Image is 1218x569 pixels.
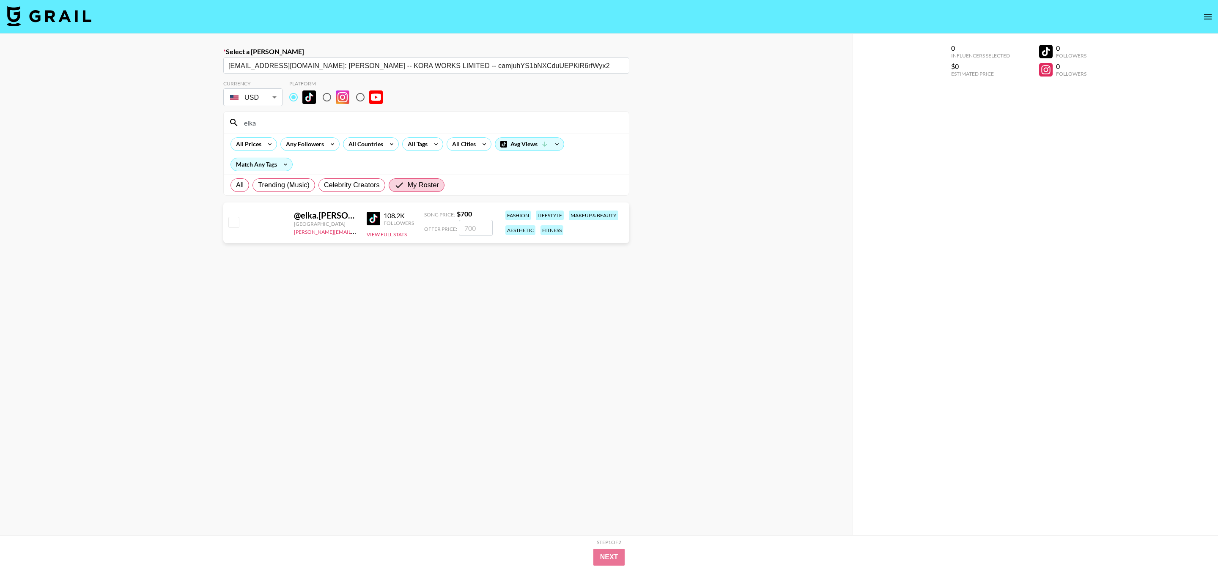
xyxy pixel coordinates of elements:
a: [PERSON_NAME][EMAIL_ADDRESS][DOMAIN_NAME] [294,227,419,235]
div: [GEOGRAPHIC_DATA] [294,221,357,227]
div: @ elka.[PERSON_NAME] [294,210,357,221]
span: Celebrity Creators [324,180,380,190]
div: Any Followers [281,138,326,150]
div: Followers [1056,71,1086,77]
div: makeup & beauty [569,211,618,220]
span: All [236,180,244,190]
img: TikTok [302,90,316,104]
div: $0 [951,62,1010,71]
span: Trending (Music) [258,180,310,190]
button: open drawer [1199,8,1216,25]
div: Platform [289,80,390,87]
div: 0 [1056,44,1086,52]
div: All Countries [343,138,385,150]
div: fashion [505,211,531,220]
div: Estimated Price [951,71,1010,77]
button: View Full Stats [367,231,407,238]
img: Instagram [336,90,349,104]
div: Match Any Tags [231,158,292,171]
strong: $ 700 [457,210,472,218]
img: TikTok [367,212,380,225]
div: All Cities [447,138,477,150]
div: Step 1 of 2 [597,539,621,545]
div: 108.2K [384,211,414,220]
input: Search by User Name [239,116,624,129]
span: My Roster [408,180,439,190]
input: 700 [459,220,493,236]
div: Followers [1056,52,1086,59]
span: Song Price: [424,211,455,218]
div: 0 [1056,62,1086,71]
div: All Tags [403,138,429,150]
div: fitness [540,225,563,235]
div: Currency [223,80,283,87]
button: Next [593,549,625,566]
div: USD [225,90,281,105]
div: aesthetic [505,225,535,235]
img: Grail Talent [7,6,91,26]
div: Followers [384,220,414,226]
div: Avg Views [495,138,564,150]
div: All Prices [231,138,263,150]
span: Offer Price: [424,226,457,232]
img: YouTube [369,90,383,104]
div: 0 [951,44,1010,52]
label: Select a [PERSON_NAME] [223,47,629,56]
div: Influencers Selected [951,52,1010,59]
div: lifestyle [536,211,564,220]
